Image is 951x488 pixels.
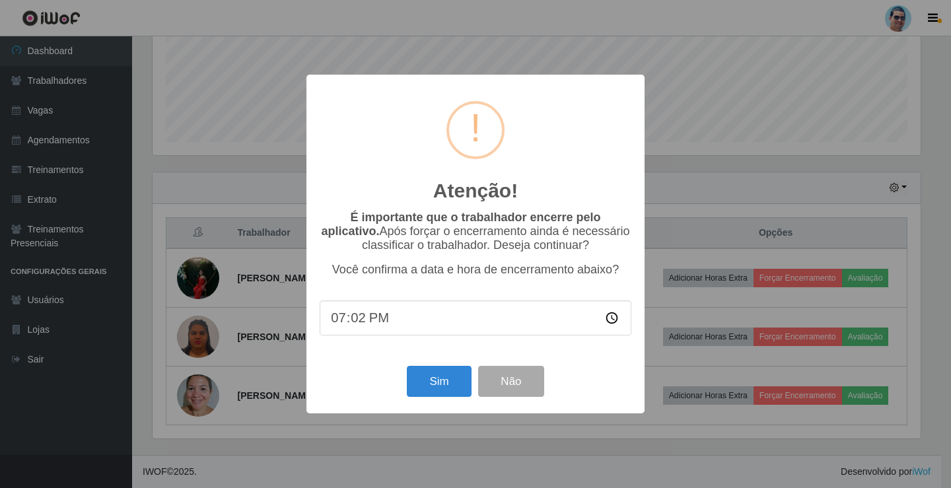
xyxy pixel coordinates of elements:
[320,263,631,277] p: Você confirma a data e hora de encerramento abaixo?
[321,211,600,238] b: É importante que o trabalhador encerre pelo aplicativo.
[433,179,518,203] h2: Atenção!
[478,366,544,397] button: Não
[320,211,631,252] p: Após forçar o encerramento ainda é necessário classificar o trabalhador. Deseja continuar?
[407,366,471,397] button: Sim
